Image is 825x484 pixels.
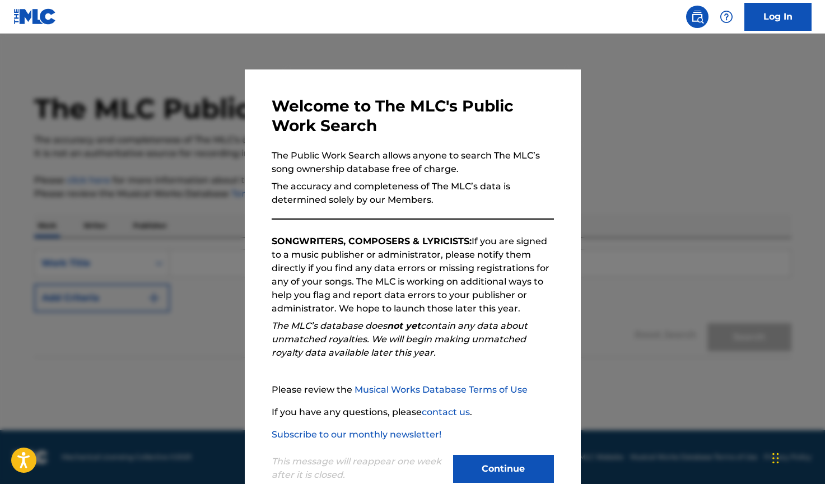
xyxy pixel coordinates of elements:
div: Drag [772,441,779,475]
iframe: Chat Widget [769,430,825,484]
p: This message will reappear one week after it is closed. [272,455,446,482]
strong: SONGWRITERS, COMPOSERS & LYRICISTS: [272,236,472,246]
img: MLC Logo [13,8,57,25]
em: The MLC’s database does contain any data about unmatched royalties. We will begin making unmatche... [272,320,528,358]
button: Continue [453,455,554,483]
div: Help [715,6,738,28]
a: Musical Works Database Terms of Use [355,384,528,395]
p: Please review the [272,383,554,397]
h3: Welcome to The MLC's Public Work Search [272,96,554,136]
img: search [691,10,704,24]
img: help [720,10,733,24]
p: If you are signed to a music publisher or administrator, please notify them directly if you find ... [272,235,554,315]
p: The Public Work Search allows anyone to search The MLC’s song ownership database free of charge. [272,149,554,176]
a: contact us [422,407,470,417]
p: If you have any questions, please . [272,406,554,419]
a: Public Search [686,6,709,28]
p: The accuracy and completeness of The MLC’s data is determined solely by our Members. [272,180,554,207]
a: Log In [744,3,812,31]
strong: not yet [387,320,421,331]
a: Subscribe to our monthly newsletter! [272,429,441,440]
